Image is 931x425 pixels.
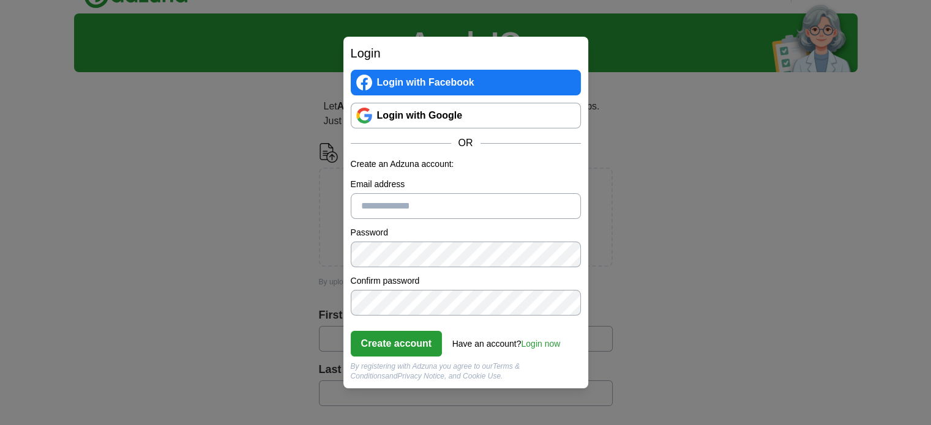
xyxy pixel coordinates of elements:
[451,136,480,150] span: OR
[397,372,444,380] a: Privacy Notice
[351,275,581,287] label: Confirm password
[452,330,561,350] div: Have an account?
[351,361,581,381] div: By registering with Adzuna you agree to our and , and Cookie Use.
[351,226,581,239] label: Password
[351,362,520,380] a: Terms & Conditions
[351,331,443,357] button: Create account
[351,44,581,62] h2: Login
[351,178,581,191] label: Email address
[351,103,581,128] a: Login with Google
[351,70,581,95] a: Login with Facebook
[521,339,560,349] a: Login now
[351,158,581,171] p: Create an Adzuna account:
